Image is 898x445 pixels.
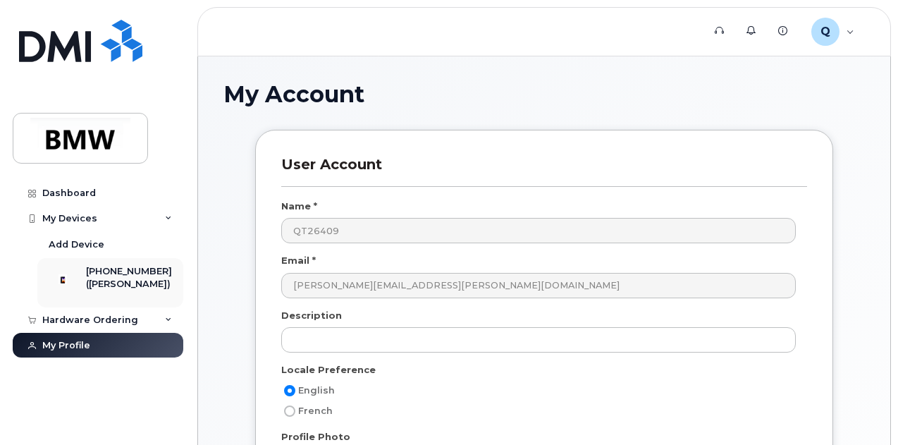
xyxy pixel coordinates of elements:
h1: My Account [223,82,865,106]
h3: User Account [281,156,807,186]
label: Description [281,309,342,322]
input: French [284,406,295,417]
input: English [284,385,295,396]
label: Profile Photo [281,430,350,444]
label: Name * [281,200,317,213]
label: Email * [281,254,316,267]
label: Locale Preference [281,363,376,377]
span: French [298,406,333,416]
span: English [298,385,335,396]
iframe: Messenger Launcher [837,384,887,434]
